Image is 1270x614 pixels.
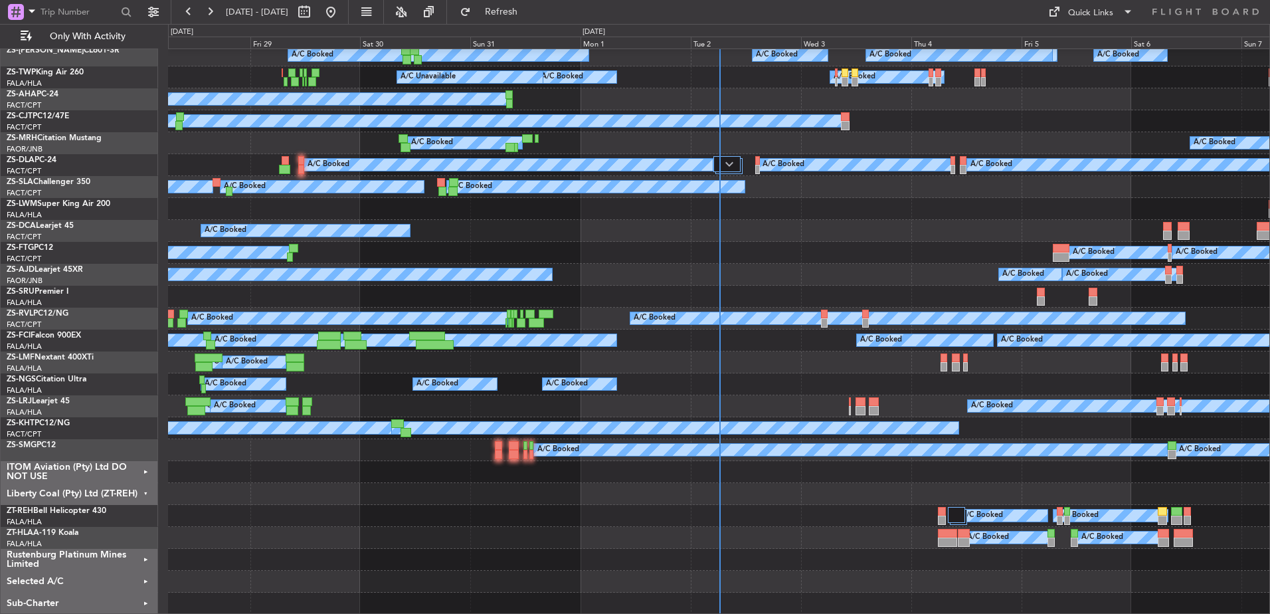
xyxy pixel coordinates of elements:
[7,407,42,417] a: FALA/HLA
[7,288,35,296] span: ZS-SRU
[7,112,69,120] a: ZS-CJTPC12/47E
[7,288,68,296] a: ZS-SRUPremier I
[7,134,102,142] a: ZS-MRHCitation Mustang
[7,210,42,220] a: FALA/HLA
[7,342,42,352] a: FALA/HLA
[224,177,266,197] div: A/C Booked
[541,67,583,87] div: A/C Booked
[171,27,193,38] div: [DATE]
[537,440,579,460] div: A/C Booked
[1068,7,1113,20] div: Quick Links
[1131,37,1241,49] div: Sat 6
[140,37,250,49] div: Thu 28
[971,396,1013,416] div: A/C Booked
[7,385,42,395] a: FALA/HLA
[454,1,533,23] button: Refresh
[7,539,42,549] a: FALA/HLA
[7,166,41,176] a: FACT/CPT
[7,310,33,318] span: ZS-RVL
[191,308,233,328] div: A/C Booked
[834,67,875,87] div: A/C Booked
[214,396,256,416] div: A/C Booked
[869,45,911,65] div: A/C Booked
[1001,330,1043,350] div: A/C Booked
[1073,243,1115,262] div: A/C Booked
[7,200,37,208] span: ZS-LWM
[250,37,361,49] div: Fri 29
[7,332,31,340] span: ZS-FCI
[7,156,56,164] a: ZS-DLAPC-24
[7,397,32,405] span: ZS-LRJ
[7,429,41,439] a: FACT/CPT
[205,374,246,394] div: A/C Booked
[756,45,798,65] div: A/C Booked
[7,529,78,537] a: ZT-HLAA-119 Koala
[7,397,70,405] a: ZS-LRJLearjet 45
[7,332,81,340] a: ZS-FCIFalcon 900EX
[7,134,37,142] span: ZS-MRH
[360,37,470,49] div: Sat 30
[7,200,110,208] a: ZS-LWMSuper King Air 200
[7,507,33,515] span: ZT-REH
[7,375,86,383] a: ZS-NGSCitation Ultra
[292,45,333,65] div: A/C Booked
[205,221,246,241] div: A/C Booked
[474,7,529,17] span: Refresh
[7,254,41,264] a: FACT/CPT
[7,78,42,88] a: FALA/HLA
[470,37,581,49] div: Sun 31
[7,47,120,54] a: ZS-[PERSON_NAME]CL601-3R
[725,161,733,167] img: arrow-gray.svg
[7,178,90,186] a: ZS-SLAChallenger 350
[7,529,33,537] span: ZT-HLA
[7,68,36,76] span: ZS-TWP
[801,37,911,49] div: Wed 3
[7,222,74,230] a: ZS-DCALearjet 45
[1097,45,1139,65] div: A/C Booked
[215,330,256,350] div: A/C Booked
[7,276,43,286] a: FAOR/JNB
[7,310,68,318] a: ZS-RVLPC12/NG
[7,100,41,110] a: FACT/CPT
[7,363,42,373] a: FALA/HLA
[763,155,804,175] div: A/C Booked
[1194,133,1235,153] div: A/C Booked
[7,298,42,308] a: FALA/HLA
[15,26,144,47] button: Only With Activity
[226,352,268,372] div: A/C Booked
[7,419,35,427] span: ZS-KHT
[7,266,83,274] a: ZS-AJDLearjet 45XR
[226,6,288,18] span: [DATE] - [DATE]
[7,122,41,132] a: FACT/CPT
[450,177,492,197] div: A/C Booked
[7,375,36,383] span: ZS-NGS
[411,133,453,153] div: A/C Booked
[7,441,37,449] span: ZS-SMG
[416,374,458,394] div: A/C Booked
[7,419,70,427] a: ZS-KHTPC12/NG
[7,90,37,98] span: ZS-AHA
[7,90,58,98] a: ZS-AHAPC-24
[7,266,35,274] span: ZS-AJD
[7,320,41,330] a: FACT/CPT
[1176,243,1218,262] div: A/C Booked
[7,47,84,54] span: ZS-[PERSON_NAME]
[7,188,41,198] a: FACT/CPT
[401,67,456,87] div: A/C Unavailable
[7,354,94,361] a: ZS-LMFNextant 400XTi
[7,112,33,120] span: ZS-CJT
[7,517,42,527] a: FALA/HLA
[308,155,349,175] div: A/C Booked
[581,37,691,49] div: Mon 1
[860,330,902,350] div: A/C Booked
[7,232,41,242] a: FACT/CPT
[7,144,43,154] a: FAOR/JNB
[546,374,588,394] div: A/C Booked
[970,155,1012,175] div: A/C Booked
[1002,264,1044,284] div: A/C Booked
[1081,528,1123,548] div: A/C Booked
[967,528,1009,548] div: A/C Booked
[7,441,56,449] a: ZS-SMGPC12
[1179,440,1221,460] div: A/C Booked
[1022,37,1132,49] div: Fri 5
